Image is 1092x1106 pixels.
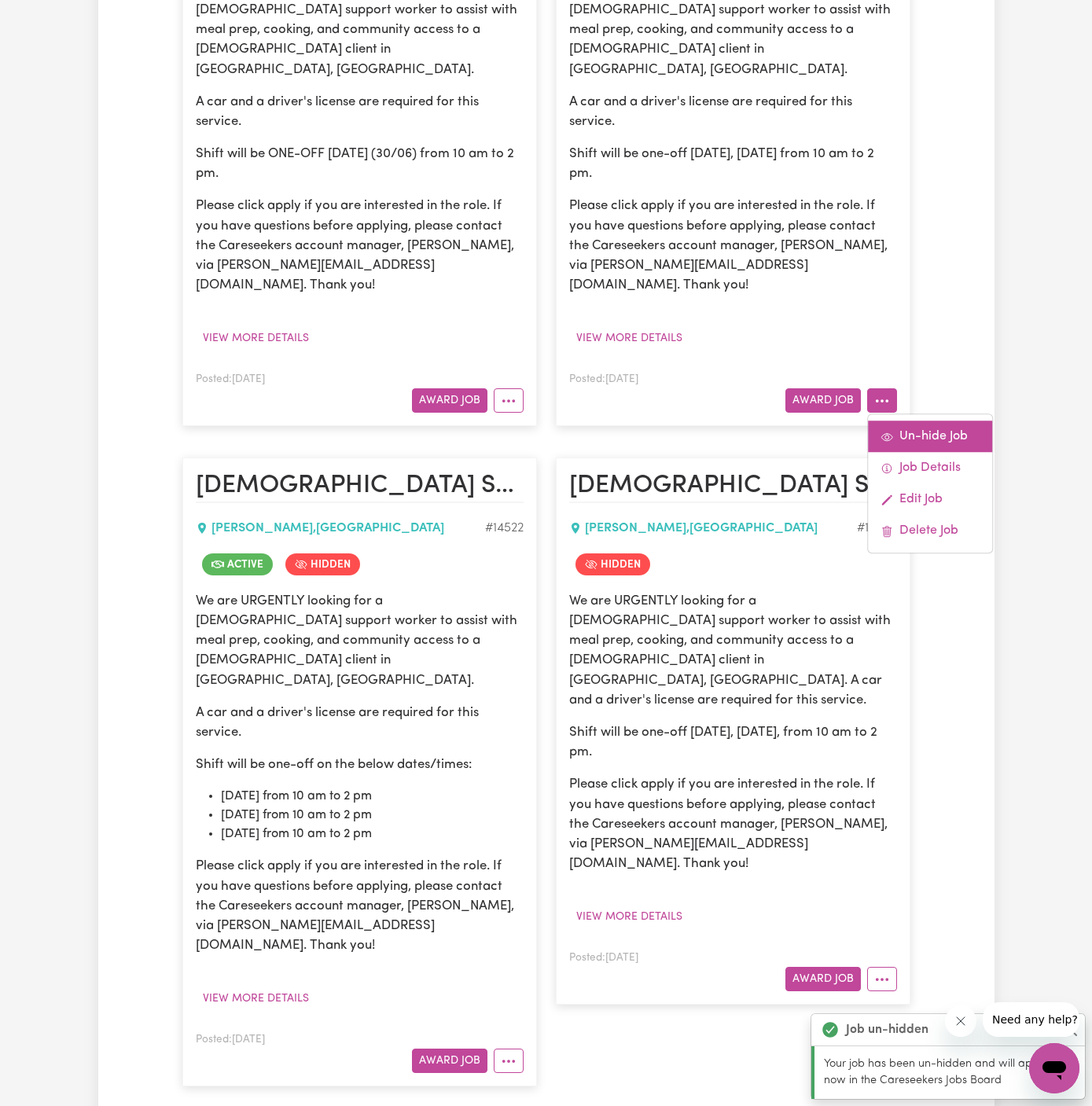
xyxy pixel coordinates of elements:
p: A car and a driver's license are required for this service. [196,703,524,742]
button: Award Job [785,967,861,991]
p: We are URGENTLY looking for a [DEMOGRAPHIC_DATA] support worker to assist with meal prep, cooking... [196,591,524,690]
button: More options [867,967,897,991]
iframe: Message from company [983,1002,1079,1037]
a: Edit Job [868,484,992,516]
li: [DATE] from 10 am to 2 pm [221,806,524,825]
span: Job is active [202,553,273,575]
span: Posted: [DATE] [569,953,638,963]
button: Award Job [785,388,861,413]
p: A car and a driver's license are required for this service. [569,92,897,131]
button: More options [494,1049,524,1073]
span: Job is hidden [285,553,360,575]
span: Job is hidden [575,553,650,575]
p: Please click apply if you are interested in the role. If you have questions before applying, plea... [196,196,524,295]
p: We are URGENTLY looking for a [DEMOGRAPHIC_DATA] support worker to assist with meal prep, cooking... [569,591,897,710]
p: Shift will be ONE-OFF [DATE] (30/06) from 10 am to 2 pm. [196,144,524,183]
div: More options [867,414,993,554]
p: Shift will be one-off on the below dates/times: [196,755,524,774]
strong: Job un-hidden [846,1020,928,1039]
iframe: Button to launch messaging window [1029,1043,1079,1093]
span: Posted: [DATE] [196,374,265,384]
div: [PERSON_NAME] , [GEOGRAPHIC_DATA] [196,519,485,538]
button: More options [494,388,524,413]
div: [PERSON_NAME] , [GEOGRAPHIC_DATA] [569,519,857,538]
a: Job Details [868,453,992,484]
p: Please click apply if you are interested in the role. If you have questions before applying, plea... [569,774,897,873]
p: A car and a driver's license are required for this service. [196,92,524,131]
iframe: Close message [945,1005,976,1037]
button: View more details [196,326,316,351]
a: Un-hide Job [868,421,992,453]
a: Delete Job [868,516,992,547]
button: Award Job [412,388,487,413]
li: [DATE] from 10 am to 2 pm [221,825,524,843]
button: Award Job [412,1049,487,1073]
h2: Female Support Worker Needed In Hornsby, NSW [196,471,524,502]
p: Shift will be one-off [DATE], [DATE], from 10 am to 2 pm. [569,722,897,762]
span: Posted: [DATE] [196,1034,265,1045]
li: [DATE] from 10 am to 2 pm [221,787,524,806]
div: Job ID #14522 [485,519,524,538]
button: View more details [569,326,689,351]
button: More options [867,388,897,413]
p: Shift will be one-off [DATE], [DATE] from 10 am to 2 pm. [569,144,897,183]
button: View more details [196,987,316,1011]
p: Please click apply if you are interested in the role. If you have questions before applying, plea... [196,856,524,955]
div: Job ID #14448 [857,519,897,538]
p: Your job has been un-hidden and will appear now in the Careseekers Jobs Board [824,1056,1075,1089]
button: View more details [569,905,689,929]
p: Please click apply if you are interested in the role. If you have questions before applying, plea... [569,196,897,295]
span: Posted: [DATE] [569,374,638,384]
h2: Female Support Worker Needed ONE OFF On 11/06 Wednesday In Hornsby, NSW [569,471,897,502]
